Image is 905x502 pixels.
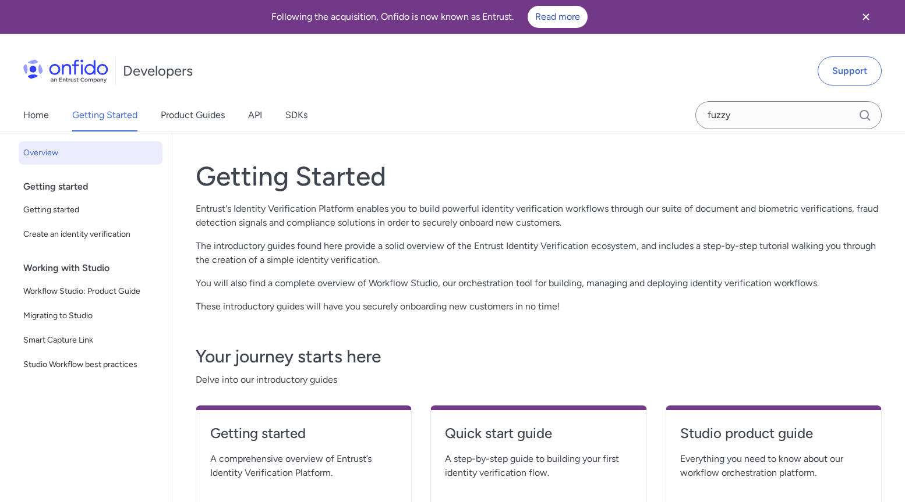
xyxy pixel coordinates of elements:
a: Getting started [19,198,162,222]
a: Workflow Studio: Product Guide [19,280,162,303]
span: Smart Capture Link [23,333,158,347]
div: Working with Studio [23,257,167,280]
a: API [248,99,262,131]
a: SDKs [285,99,307,131]
h4: Studio product guide [680,424,867,443]
a: Quick start guide [445,424,632,452]
a: Getting Started [72,99,137,131]
h3: Your journey starts here [196,345,882,368]
img: Onfido Logo [23,59,108,83]
span: Getting started [23,203,158,217]
p: The introductory guides found here provide a solid overview of the Entrust Identity Verification ... [196,239,882,267]
span: Studio Workflow best practices [23,358,158,372]
a: Smart Capture Link [19,329,162,352]
span: Everything you need to know about our workflow orchestration platform. [680,452,867,480]
a: Studio Workflow best practices [19,353,162,376]
a: Studio product guide [680,424,867,452]
input: Onfido search input field [695,101,882,129]
button: Close banner [844,2,888,31]
span: Overview [23,146,158,160]
a: Support [818,56,882,86]
a: Create an identity verification [19,223,162,246]
a: Getting started [210,424,397,452]
h1: Getting Started [196,160,882,193]
div: Following the acquisition, Onfido is now known as Entrust. [14,6,844,28]
h4: Quick start guide [445,424,632,443]
p: You will also find a complete overview of Workflow Studio, our orchestration tool for building, m... [196,276,882,290]
a: Migrating to Studio [19,304,162,327]
p: These introductory guides will have you securely onboarding new customers in no time! [196,300,882,314]
h1: Developers [123,62,193,80]
a: Read more [528,6,588,28]
span: Create an identity verification [23,227,158,241]
a: Home [23,99,49,131]
span: Workflow Studio: Product Guide [23,284,158,298]
a: Product Guides [161,99,225,131]
p: Entrust's Identity Verification Platform enables you to build powerful identity verification work... [196,202,882,230]
span: Delve into our introductory guides [196,373,882,387]
span: Migrating to Studio [23,309,158,323]
div: Getting started [23,175,167,198]
span: A comprehensive overview of Entrust’s Identity Verification Platform. [210,452,397,480]
span: A step-by-step guide to building your first identity verification flow. [445,452,632,480]
svg: Close banner [859,10,873,24]
a: Overview [19,141,162,165]
h4: Getting started [210,424,397,443]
